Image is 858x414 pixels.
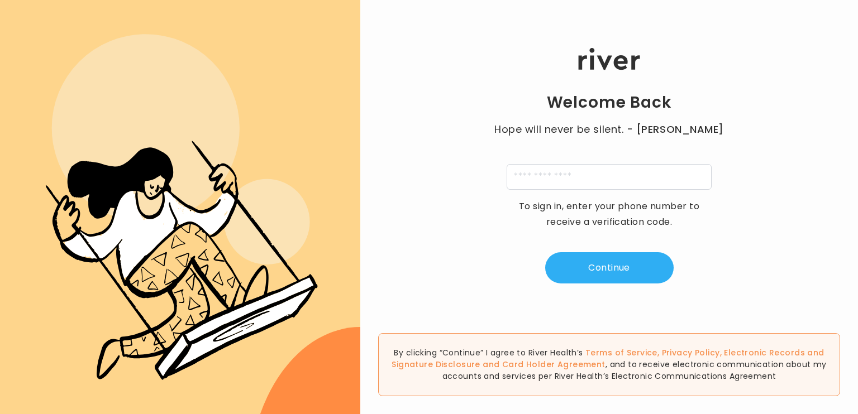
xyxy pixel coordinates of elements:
[378,333,840,396] div: By clicking “Continue” I agree to River Health’s
[442,359,827,382] span: , and to receive electronic communication about my accounts and services per River Health’s Elect...
[484,122,735,137] p: Hope will never be silent.
[662,347,720,358] a: Privacy Policy
[392,347,824,370] span: , , and
[502,359,606,370] a: Card Holder Agreement
[392,347,824,370] a: Electronic Records and Signature Disclosure
[545,252,674,283] button: Continue
[585,347,657,358] a: Terms of Service
[547,93,672,113] h1: Welcome Back
[627,122,724,137] span: - [PERSON_NAME]
[512,199,707,230] p: To sign in, enter your phone number to receive a verification code.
